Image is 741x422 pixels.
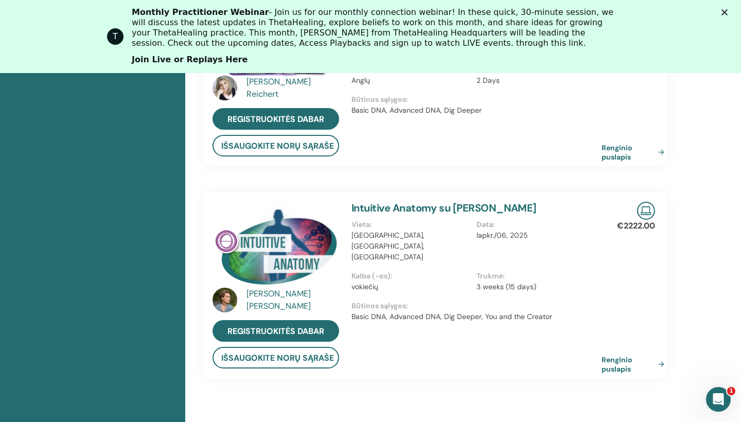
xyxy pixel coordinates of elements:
[213,202,339,291] img: Intuitive Anatomy
[351,230,470,262] p: [GEOGRAPHIC_DATA], [GEOGRAPHIC_DATA], [GEOGRAPHIC_DATA]
[351,219,470,230] p: Vieta :
[706,387,731,412] iframe: Intercom live chat
[351,94,602,105] p: Būtinos sąlygos :
[227,326,324,337] span: Registruokitės dabar
[227,114,324,125] span: Registruokitės dabar
[213,288,237,312] img: default.jpg
[477,219,595,230] p: Data :
[351,75,470,86] p: Anglų
[351,282,470,292] p: vokiečių
[132,7,617,48] div: - Join us for our monthly connection webinar! In these quick, 30-minute session, we will discuss ...
[602,355,668,374] a: Renginio puslapis
[602,143,668,162] a: Renginio puslapis
[213,320,339,342] a: Registruokitės dabar
[107,28,123,45] div: Profile image for ThetaHealing
[132,55,248,66] a: Join Live or Replays Here
[246,288,342,312] a: [PERSON_NAME] [PERSON_NAME]
[351,301,602,311] p: Būtinos sąlygos :
[213,108,339,130] a: Registruokitės dabar
[213,135,339,156] button: Išsaugokite norų sąraše
[477,271,595,282] p: Trukmė :
[477,230,595,241] p: lapkr./06, 2025
[351,201,537,215] a: Intuitive Anatomy su [PERSON_NAME]
[213,76,237,100] img: default.jpg
[132,7,269,17] b: Monthly Practitioner Webinar
[351,105,602,116] p: Basic DNA, Advanced DNA, Dig Deeper
[477,282,595,292] p: 3 weeks (15 days)
[351,271,470,282] p: Kalba (-os) :
[351,311,602,322] p: Basic DNA, Advanced DNA, Dig Deeper, You and the Creator
[246,76,342,100] a: [PERSON_NAME] Reichert
[617,220,655,232] p: €2222.00
[213,347,339,368] button: Išsaugokite norų sąraše
[477,75,595,86] p: 2 Days
[637,202,655,220] img: Live Online Seminar
[721,9,732,15] div: Close
[727,387,735,395] span: 1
